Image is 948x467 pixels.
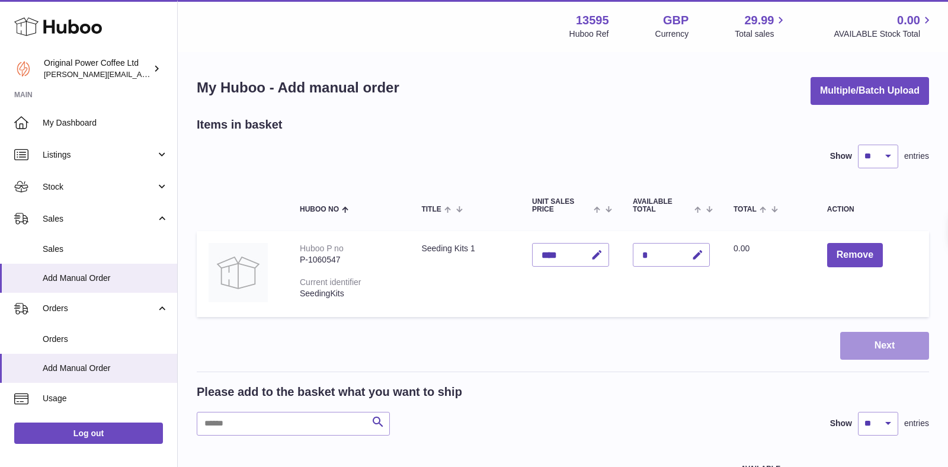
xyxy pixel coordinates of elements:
span: 0.00 [734,244,750,253]
span: Total sales [735,28,787,40]
button: Next [840,332,929,360]
strong: GBP [663,12,688,28]
div: Action [827,206,917,213]
span: 29.99 [744,12,774,28]
span: Unit Sales Price [532,198,591,213]
span: Title [421,206,441,213]
span: Listings [43,149,156,161]
span: Total [734,206,757,213]
span: [PERSON_NAME][EMAIL_ADDRESS][DOMAIN_NAME] [44,69,238,79]
span: Orders [43,334,168,345]
span: Usage [43,393,168,404]
button: Remove [827,243,883,267]
h2: Items in basket [197,117,283,133]
span: AVAILABLE Total [633,198,691,213]
span: AVAILABLE Stock Total [834,28,934,40]
label: Show [830,418,852,429]
div: Huboo Ref [569,28,609,40]
span: Add Manual Order [43,363,168,374]
a: Log out [14,423,163,444]
td: Seeding Kits 1 [409,231,520,317]
span: entries [904,418,929,429]
div: Original Power Coffee Ltd [44,57,150,80]
a: 0.00 AVAILABLE Stock Total [834,12,934,40]
span: Sales [43,213,156,225]
span: Sales [43,244,168,255]
button: Multiple/Batch Upload [811,77,929,105]
span: Stock [43,181,156,193]
a: 29.99 Total sales [735,12,787,40]
strong: 13595 [576,12,609,28]
span: Huboo no [300,206,339,213]
img: aline@drinkpowercoffee.com [14,60,32,78]
div: Currency [655,28,689,40]
div: Current identifier [300,277,361,287]
label: Show [830,151,852,162]
span: 0.00 [897,12,920,28]
div: Huboo P no [300,244,344,253]
div: SeedingKits [300,288,398,299]
div: P-1060547 [300,254,398,266]
h1: My Huboo - Add manual order [197,78,399,97]
span: entries [904,151,929,162]
h2: Please add to the basket what you want to ship [197,384,462,400]
span: Orders [43,303,156,314]
span: Add Manual Order [43,273,168,284]
span: My Dashboard [43,117,168,129]
img: Seeding Kits 1 [209,243,268,302]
